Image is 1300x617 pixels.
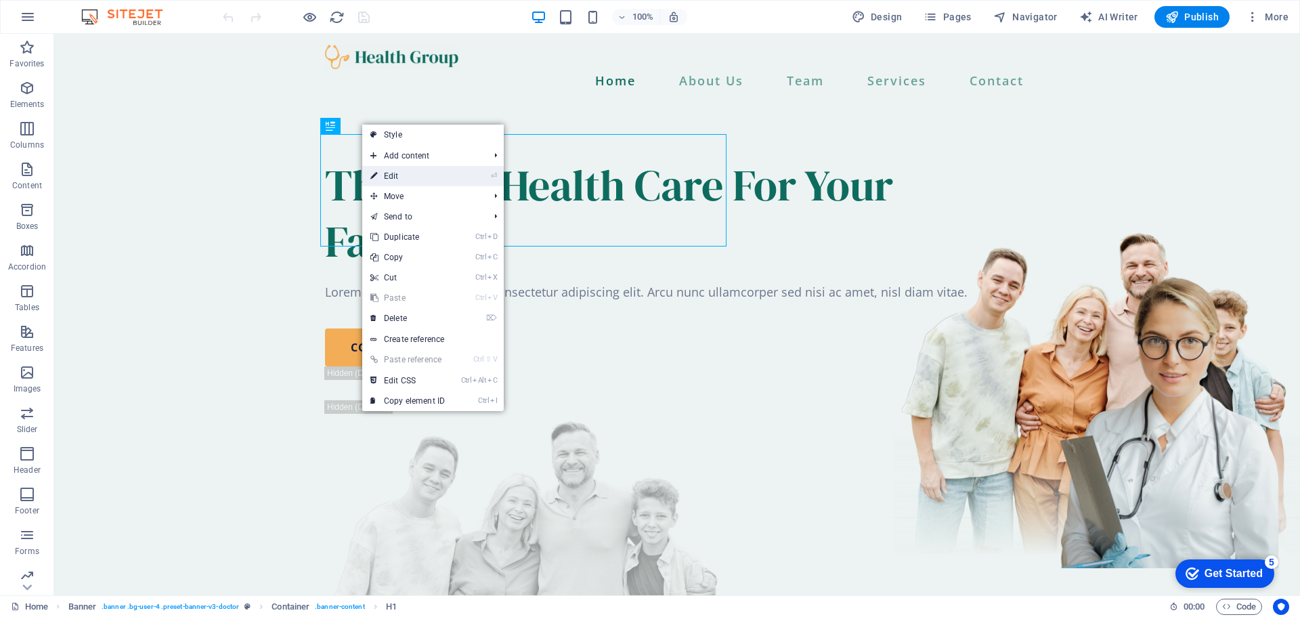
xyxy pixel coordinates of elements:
p: Footer [15,505,39,516]
button: Navigator [988,6,1063,28]
span: 00 00 [1184,599,1205,615]
div: Get Started [40,15,98,27]
i: X [487,273,497,282]
span: Click to select. Double-click to edit [386,599,397,615]
i: Ctrl [461,376,472,385]
a: CtrlDDuplicate [362,227,453,247]
i: C [487,376,497,385]
img: Editor Logo [78,9,179,25]
p: Elements [10,99,45,110]
span: Click to select. Double-click to edit [68,599,97,615]
span: Code [1222,599,1256,615]
span: Publish [1165,10,1219,24]
span: AI Writer [1079,10,1138,24]
i: Ctrl [475,273,486,282]
p: Accordion [8,261,46,272]
button: AI Writer [1074,6,1144,28]
span: Navigator [993,10,1058,24]
i: This element is a customizable preset [244,603,251,610]
p: Features [11,343,43,354]
nav: breadcrumb [68,599,397,615]
a: CtrlXCut [362,268,453,288]
button: 100% [612,9,660,25]
a: Click to cancel selection. Double-click to open Pages [11,599,48,615]
p: Tables [15,302,39,313]
span: Design [852,10,903,24]
a: Send to [362,207,483,227]
i: D [487,232,497,241]
span: . banner .bg-user-4 .preset-banner-v3-doctor [102,599,239,615]
p: Content [12,180,42,191]
a: CtrlICopy element ID [362,391,453,411]
i: ⇧ [485,355,492,364]
p: Forms [15,546,39,557]
p: Header [14,465,41,475]
a: Create reference [362,329,504,349]
button: reload [328,9,345,25]
i: Reload page [329,9,345,25]
a: Ctrl⇧VPaste reference [362,349,453,370]
a: ⏎Edit [362,166,453,186]
div: Design (Ctrl+Alt+Y) [846,6,908,28]
span: : [1193,601,1195,612]
h6: Session time [1169,599,1205,615]
i: Alt [473,376,486,385]
button: More [1240,6,1294,28]
span: Click to select. Double-click to edit [272,599,309,615]
span: Move [362,186,483,207]
button: Pages [918,6,976,28]
i: On resize automatically adjust zoom level to fit chosen device. [668,11,680,23]
a: CtrlCCopy [362,247,453,268]
h6: 100% [632,9,654,25]
i: Ctrl [475,253,486,261]
i: I [490,396,497,405]
i: Ctrl [475,293,486,302]
span: Pages [924,10,971,24]
i: V [493,355,497,364]
a: CtrlVPaste [362,288,453,308]
p: Favorites [9,58,44,69]
i: ⌦ [486,314,497,322]
div: 5 [100,3,114,16]
i: Ctrl [475,232,486,241]
button: Click here to leave preview mode and continue editing [301,9,318,25]
a: ⌦Delete [362,308,453,328]
p: Images [14,383,41,394]
i: Ctrl [478,396,489,405]
a: Style [362,125,504,145]
button: Design [846,6,908,28]
button: Usercentrics [1273,599,1289,615]
span: More [1246,10,1288,24]
p: Slider [17,424,38,435]
a: CtrlAltCEdit CSS [362,370,453,391]
p: Boxes [16,221,39,232]
span: Add content [362,146,483,166]
span: . banner-content [315,599,364,615]
i: C [487,253,497,261]
i: Ctrl [473,355,484,364]
p: Columns [10,140,44,150]
div: Get Started 5 items remaining, 0% complete [11,7,110,35]
button: Code [1216,599,1262,615]
i: V [487,293,497,302]
button: Publish [1154,6,1230,28]
i: ⏎ [491,171,497,180]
